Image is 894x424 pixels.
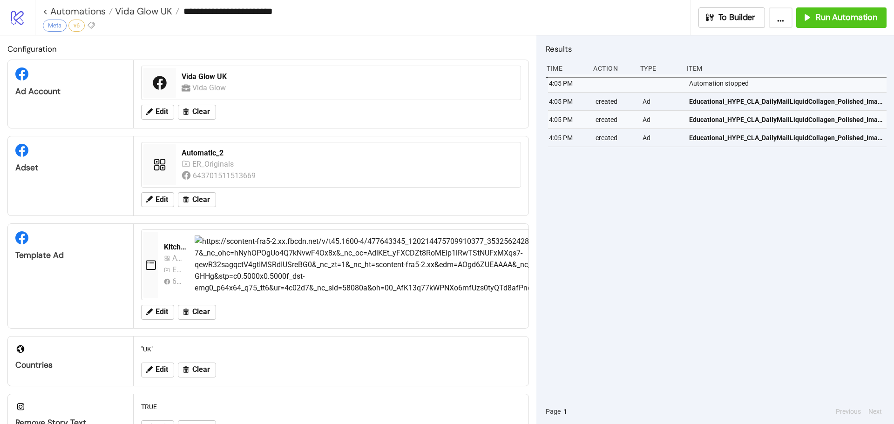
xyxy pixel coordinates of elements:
div: Automatic_1 [172,252,183,264]
span: Edit [156,195,168,204]
div: Ad Account [15,86,126,97]
a: < Automations [43,7,113,16]
span: Clear [192,108,210,116]
div: Type [639,60,679,77]
div: 643701511513669 [172,276,183,287]
div: 4:05 PM [548,74,588,92]
span: Run Automation [816,12,877,23]
button: Clear [178,305,216,320]
div: TRUE [137,398,525,416]
button: Edit [141,192,174,207]
button: Run Automation [796,7,887,28]
div: 4:05 PM [548,129,588,147]
div: created [595,129,635,147]
span: Educational_HYPE_CLA_DailyMailLiquidCollagen_Polished_Image_20250917_UK [689,96,882,107]
div: Action [592,60,632,77]
div: Vida Glow UK [182,72,515,82]
div: v6 [68,20,85,32]
span: Vida Glow UK [113,5,172,17]
div: Ad [642,93,682,110]
div: 643701511513669 [193,170,257,182]
div: Kitchn Template [164,242,187,252]
a: Educational_HYPE_CLA_DailyMailLiquidCollagen_Polished_Image_20250917_UK [689,93,882,110]
a: Educational_HYPE_CLA_DailyMailLiquidCollagen_Polished_Image_20250917_UK [689,111,882,128]
span: Clear [192,195,210,204]
button: Edit [141,363,174,377]
a: Educational_HYPE_CLA_DailyMailLiquidCollagen_Polished_Image_20250917_UK [689,129,882,147]
button: Next [866,406,885,417]
div: Meta [43,20,67,32]
div: Countries [15,360,126,370]
button: Previous [833,406,864,417]
span: Educational_HYPE_CLA_DailyMailLiquidCollagen_Polished_Image_20250917_UK [689,114,882,125]
button: 1 [561,406,570,417]
button: Edit [141,305,174,320]
div: Time [546,60,586,77]
span: Educational_HYPE_CLA_DailyMailLiquidCollagen_Polished_Image_20250917_UK [689,133,882,143]
h2: Configuration [7,43,529,55]
div: Automatic_2 [182,148,515,158]
div: Automation stopped [688,74,889,92]
div: 4:05 PM [548,111,588,128]
div: "UK" [137,340,525,358]
div: Ad [642,129,682,147]
div: Template Ad [15,250,126,261]
div: Adset [15,162,126,173]
span: Edit [156,365,168,374]
div: ER_Originals [172,264,183,276]
span: Edit [156,108,168,116]
span: To Builder [718,12,756,23]
span: Edit [156,308,168,316]
div: Vida Glow [192,82,228,94]
button: Edit [141,105,174,120]
div: ER_Originals [192,158,236,170]
button: ... [769,7,792,28]
button: Clear [178,192,216,207]
img: https://scontent-fra5-2.xx.fbcdn.net/v/t45.1600-4/477643345_120214475709910377_353256242894642000... [195,236,707,294]
button: Clear [178,363,216,377]
div: 4:05 PM [548,93,588,110]
h2: Results [546,43,887,55]
div: created [595,93,635,110]
div: created [595,111,635,128]
div: Ad [642,111,682,128]
button: Clear [178,105,216,120]
span: Clear [192,308,210,316]
div: Item [686,60,887,77]
button: To Builder [698,7,765,28]
span: Page [546,406,561,417]
span: Clear [192,365,210,374]
a: Vida Glow UK [113,7,179,16]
